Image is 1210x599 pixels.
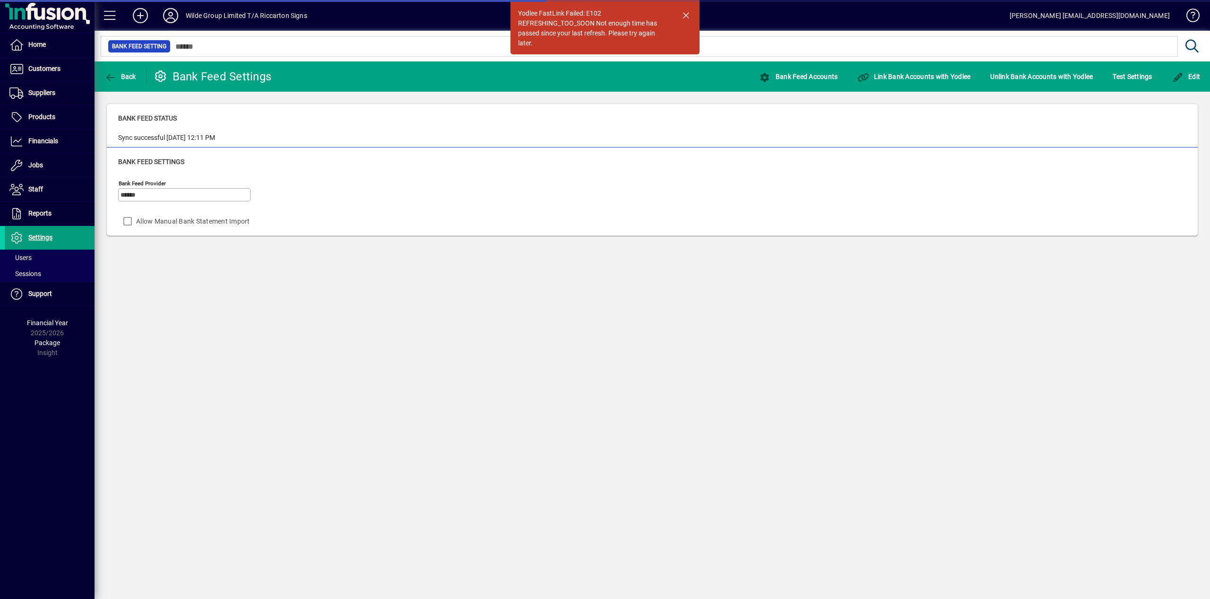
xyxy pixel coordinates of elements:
[156,7,186,24] button: Profile
[27,319,68,327] span: Financial Year
[759,73,838,80] span: Bank Feed Accounts
[28,234,52,241] span: Settings
[28,209,52,217] span: Reports
[95,68,147,85] app-page-header-button: Back
[1113,69,1152,84] span: Test Settings
[9,270,41,278] span: Sessions
[118,158,184,165] span: Bank Feed Settings
[855,68,973,85] button: Link Bank Accounts with Yodlee
[5,130,95,153] a: Financials
[1179,2,1198,33] a: Knowledge Base
[988,68,1095,85] button: Unlink Bank Accounts with Yodlee
[28,89,55,96] span: Suppliers
[186,8,307,23] div: Wilde Group Limited T/A Riccarton Signs
[119,180,166,187] mat-label: Bank Feed Provider
[9,254,32,261] span: Users
[28,185,43,193] span: Staff
[990,69,1093,84] span: Unlink Bank Accounts with Yodlee
[5,105,95,129] a: Products
[104,73,136,80] span: Back
[1170,68,1203,85] button: Edit
[112,42,166,51] span: Bank Feed Setting
[5,266,95,282] a: Sessions
[118,114,177,122] span: Bank Feed Status
[5,250,95,266] a: Users
[5,178,95,201] a: Staff
[1110,68,1154,85] button: Test Settings
[5,282,95,306] a: Support
[5,57,95,81] a: Customers
[1010,8,1170,23] div: [PERSON_NAME] [EMAIL_ADDRESS][DOMAIN_NAME]
[154,69,272,84] div: Bank Feed Settings
[125,7,156,24] button: Add
[28,113,55,121] span: Products
[5,81,95,105] a: Suppliers
[857,73,970,80] span: Link Bank Accounts with Yodlee
[757,68,840,85] button: Bank Feed Accounts
[28,290,52,297] span: Support
[35,339,60,347] span: Package
[118,133,215,143] div: Sync successful [DATE] 12:11 PM
[5,202,95,226] a: Reports
[5,154,95,177] a: Jobs
[28,161,43,169] span: Jobs
[28,65,60,72] span: Customers
[5,33,95,57] a: Home
[1172,73,1201,80] span: Edit
[28,137,58,145] span: Financials
[28,41,46,48] span: Home
[102,68,138,85] button: Back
